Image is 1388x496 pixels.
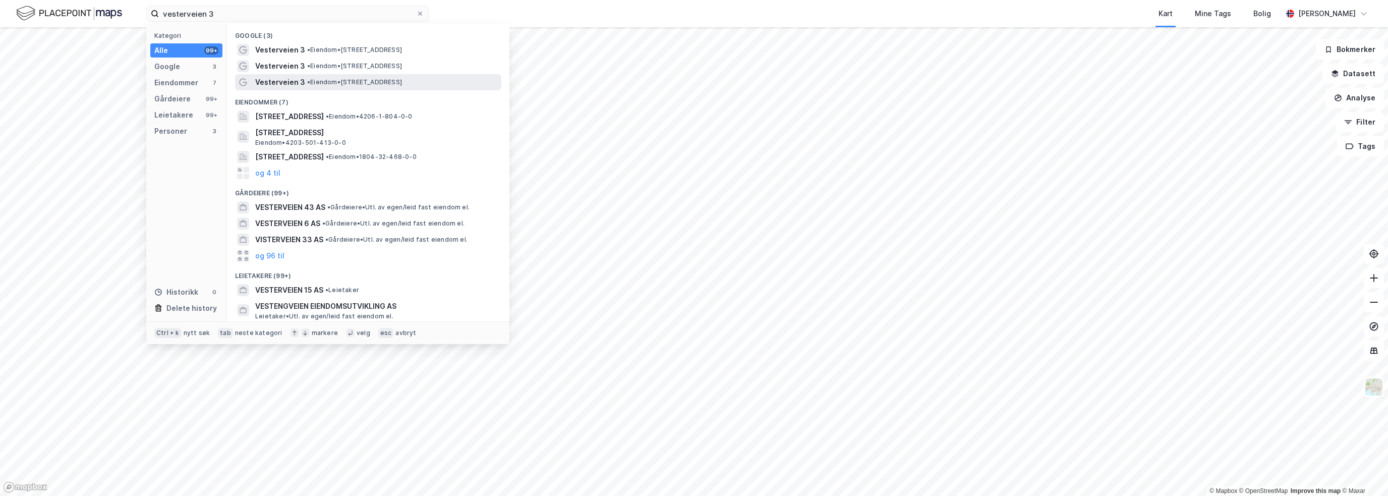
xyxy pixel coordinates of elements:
[154,109,193,121] div: Leietakere
[255,151,324,163] span: [STREET_ADDRESS]
[1322,64,1384,84] button: Datasett
[227,24,509,42] div: Google (3)
[255,234,323,246] span: VISTERVEIEN 33 AS
[1298,8,1356,20] div: [PERSON_NAME]
[255,284,323,296] span: VESTERVEIEN 15 AS
[1209,487,1237,494] a: Mapbox
[1364,377,1383,397] img: Z
[255,250,284,262] button: og 96 til
[159,6,416,21] input: Søk på adresse, matrikkel, gårdeiere, leietakere eller personer
[312,329,338,337] div: markere
[154,77,198,89] div: Eiendommer
[154,328,182,338] div: Ctrl + k
[166,302,217,314] div: Delete history
[255,127,497,139] span: [STREET_ADDRESS]
[154,286,198,298] div: Historikk
[325,236,328,243] span: •
[204,46,218,54] div: 99+
[227,181,509,199] div: Gårdeiere (99+)
[255,111,324,123] span: [STREET_ADDRESS]
[326,153,329,160] span: •
[154,61,180,73] div: Google
[3,481,47,493] a: Mapbox homepage
[1316,39,1384,60] button: Bokmerker
[1338,448,1388,496] iframe: Chat Widget
[255,217,320,230] span: VESTERVEIEN 6 AS
[325,286,328,294] span: •
[307,78,402,86] span: Eiendom • [STREET_ADDRESS]
[395,329,416,337] div: avbryt
[326,113,329,120] span: •
[255,76,305,88] span: Vesterveien 3
[1195,8,1231,20] div: Mine Tags
[184,329,210,337] div: nytt søk
[154,44,168,57] div: Alle
[307,62,310,70] span: •
[1336,112,1384,132] button: Filter
[378,328,394,338] div: esc
[227,90,509,108] div: Eiendommer (7)
[255,300,497,312] span: VESTENGVEIEN EIENDOMSUTVIKLING AS
[204,111,218,119] div: 99+
[1253,8,1271,20] div: Bolig
[1159,8,1173,20] div: Kart
[210,288,218,296] div: 0
[255,201,325,213] span: VESTERVEIEN 43 AS
[1239,487,1288,494] a: OpenStreetMap
[307,46,402,54] span: Eiendom • [STREET_ADDRESS]
[1325,88,1384,108] button: Analyse
[255,60,305,72] span: Vesterveien 3
[235,329,282,337] div: neste kategori
[326,153,417,161] span: Eiendom • 1804-32-468-0-0
[255,139,346,147] span: Eiendom • 4203-501-413-0-0
[210,79,218,87] div: 7
[255,44,305,56] span: Vesterveien 3
[255,167,280,179] button: og 4 til
[326,113,413,121] span: Eiendom • 4206-1-804-0-0
[204,95,218,103] div: 99+
[1338,448,1388,496] div: Kontrollprogram for chat
[16,5,122,22] img: logo.f888ab2527a4732fd821a326f86c7f29.svg
[154,93,191,105] div: Gårdeiere
[357,329,370,337] div: velg
[218,328,233,338] div: tab
[307,62,402,70] span: Eiendom • [STREET_ADDRESS]
[255,312,393,320] span: Leietaker • Utl. av egen/leid fast eiendom el.
[327,203,470,211] span: Gårdeiere • Utl. av egen/leid fast eiendom el.
[307,46,310,53] span: •
[154,125,187,137] div: Personer
[227,264,509,282] div: Leietakere (99+)
[307,78,310,86] span: •
[322,219,465,228] span: Gårdeiere • Utl. av egen/leid fast eiendom el.
[325,286,359,294] span: Leietaker
[1337,136,1384,156] button: Tags
[210,63,218,71] div: 3
[322,219,325,227] span: •
[327,203,330,211] span: •
[325,236,468,244] span: Gårdeiere • Utl. av egen/leid fast eiendom el.
[210,127,218,135] div: 3
[1291,487,1341,494] a: Improve this map
[154,32,222,39] div: Kategori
